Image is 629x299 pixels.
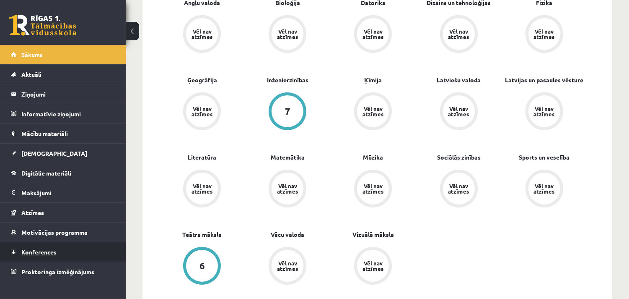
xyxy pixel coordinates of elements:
span: Konferences [21,248,57,256]
a: Teātra māksla [182,230,222,239]
a: Vēl nav atzīmes [416,15,502,55]
a: Ģeogrāfija [187,76,217,84]
a: Inženierzinības [267,76,308,84]
a: Mācību materiāli [11,124,115,143]
a: 7 [245,92,330,132]
div: Vēl nav atzīmes [533,29,556,39]
a: 6 [159,247,245,286]
span: Proktoringa izmēģinājums [21,268,94,275]
a: Vizuālā māksla [352,230,394,239]
a: Vācu valoda [271,230,304,239]
div: 6 [199,261,205,270]
a: Aktuāli [11,65,115,84]
div: Vēl nav atzīmes [361,183,385,194]
a: Vēl nav atzīmes [330,247,416,286]
div: Vēl nav atzīmes [361,106,385,117]
a: Vēl nav atzīmes [502,15,587,55]
span: Atzīmes [21,209,44,216]
a: Digitālie materiāli [11,163,115,183]
a: Atzīmes [11,203,115,222]
a: Vēl nav atzīmes [245,170,330,209]
span: Digitālie materiāli [21,169,71,177]
a: Konferences [11,242,115,262]
a: Rīgas 1. Tālmācības vidusskola [9,15,76,36]
legend: Ziņojumi [21,84,115,104]
div: Vēl nav atzīmes [276,260,299,271]
legend: Informatīvie ziņojumi [21,104,115,123]
a: Matemātika [271,153,305,162]
a: Sociālās zinības [437,153,481,162]
a: Vēl nav atzīmes [502,170,587,209]
div: Vēl nav atzīmes [190,106,214,117]
a: Motivācijas programma [11,223,115,242]
span: Motivācijas programma [21,228,88,236]
legend: Maksājumi [21,183,115,202]
div: Vēl nav atzīmes [447,29,471,39]
a: Vēl nav atzīmes [416,92,502,132]
div: Vēl nav atzīmes [361,260,385,271]
a: Vēl nav atzīmes [330,170,416,209]
a: Informatīvie ziņojumi [11,104,115,123]
a: Latvijas un pasaules vēsture [505,76,583,84]
div: Vēl nav atzīmes [361,29,385,39]
div: Vēl nav atzīmes [447,106,471,117]
span: [DEMOGRAPHIC_DATA] [21,149,87,157]
div: Vēl nav atzīmes [276,29,299,39]
a: Vēl nav atzīmes [245,247,330,286]
a: Vēl nav atzīmes [245,15,330,55]
a: Proktoringa izmēģinājums [11,262,115,281]
div: Vēl nav atzīmes [276,183,299,194]
a: Sākums [11,45,115,64]
a: Latviešu valoda [437,76,481,84]
a: Vēl nav atzīmes [502,92,587,132]
a: Vēl nav atzīmes [159,170,245,209]
a: Maksājumi [11,183,115,202]
a: Sports un veselība [519,153,569,162]
div: Vēl nav atzīmes [533,106,556,117]
a: Vēl nav atzīmes [330,15,416,55]
div: Vēl nav atzīmes [190,29,214,39]
a: Ziņojumi [11,84,115,104]
span: Aktuāli [21,71,41,78]
div: Vēl nav atzīmes [190,183,214,194]
span: Mācību materiāli [21,130,68,137]
span: Sākums [21,51,43,58]
a: [DEMOGRAPHIC_DATA] [11,144,115,163]
a: Mūzika [363,153,383,162]
div: Vēl nav atzīmes [533,183,556,194]
a: Vēl nav atzīmes [159,15,245,55]
div: Vēl nav atzīmes [447,183,471,194]
div: 7 [285,107,290,116]
a: Ķīmija [364,76,382,84]
a: Vēl nav atzīmes [159,92,245,132]
a: Literatūra [188,153,216,162]
a: Vēl nav atzīmes [330,92,416,132]
a: Vēl nav atzīmes [416,170,502,209]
